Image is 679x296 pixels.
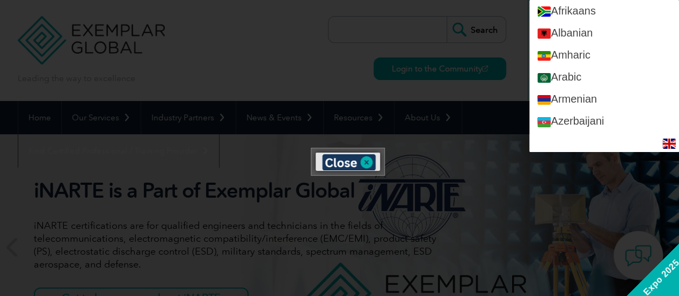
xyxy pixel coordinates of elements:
[529,110,679,132] a: Azerbaijani
[537,28,551,39] img: sq
[537,117,551,127] img: az
[529,66,679,88] a: Arabic
[537,95,551,105] img: hy
[537,6,551,17] img: af
[322,154,376,170] img: Close
[537,73,551,83] img: ar
[529,133,679,155] a: Basque
[529,22,679,44] a: Albanian
[662,139,676,149] img: en
[529,44,679,66] a: Amharic
[529,88,679,110] a: Armenian
[537,51,551,61] img: am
